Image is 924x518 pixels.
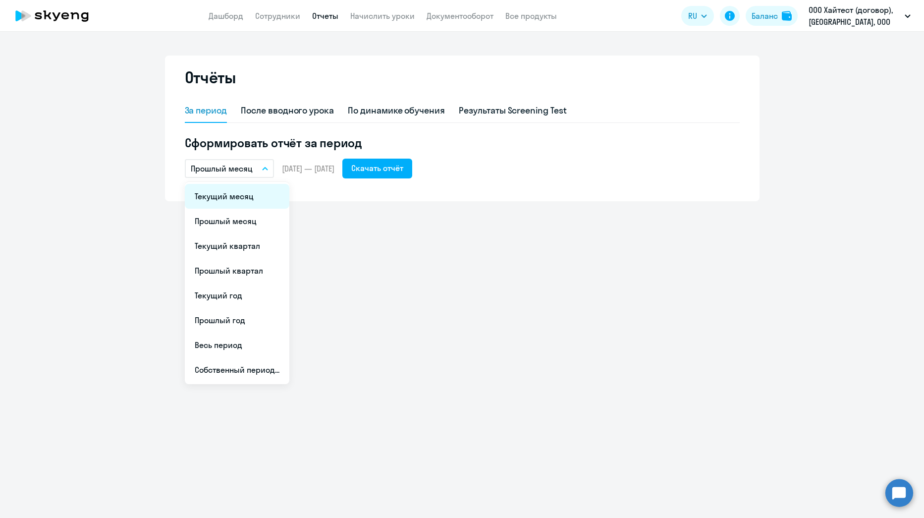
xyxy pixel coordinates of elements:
[681,6,714,26] button: RU
[191,163,253,174] p: Прошлый месяц
[255,11,300,21] a: Сотрудники
[185,159,274,178] button: Прошлый месяц
[185,182,289,384] ul: RU
[752,10,778,22] div: Баланс
[312,11,338,21] a: Отчеты
[185,67,236,87] h2: Отчёты
[459,104,567,117] div: Результаты Screening Test
[185,135,740,151] h5: Сформировать отчёт за период
[241,104,334,117] div: После вводного урока
[185,104,227,117] div: За период
[282,163,334,174] span: [DATE] — [DATE]
[427,11,493,21] a: Документооборот
[688,10,697,22] span: RU
[746,6,798,26] button: Балансbalance
[348,104,445,117] div: По динамике обучения
[782,11,792,21] img: balance
[209,11,243,21] a: Дашборд
[505,11,557,21] a: Все продукты
[351,162,403,174] div: Скачать отчёт
[804,4,916,28] button: ООО Хайтест (договор), [GEOGRAPHIC_DATA], ООО
[350,11,415,21] a: Начислить уроки
[809,4,901,28] p: ООО Хайтест (договор), [GEOGRAPHIC_DATA], ООО
[342,159,412,178] button: Скачать отчёт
